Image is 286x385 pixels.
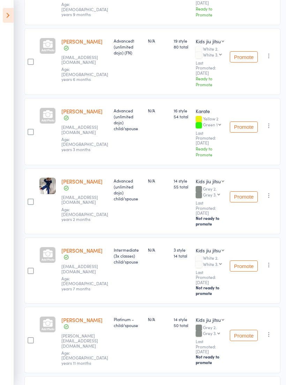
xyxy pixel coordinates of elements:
div: Green 1 [203,122,218,127]
div: Advanced (unlimited dojo) child/spouse [114,108,142,131]
span: Age: [DEMOGRAPHIC_DATA] years 6 months [61,66,108,82]
div: Not ready to promote [196,285,224,296]
div: Grey 3. [203,192,217,197]
small: Last Promoted: [DATE] [196,131,224,146]
div: Not ready to promote [196,354,224,365]
div: Not ready to promote [196,215,224,227]
div: Kids jiu jitsu [196,316,221,323]
a: [PERSON_NAME] [61,178,103,185]
div: Advanced1 (unlimited dojo) (FN) [114,38,142,55]
span: Age: [DEMOGRAPHIC_DATA] years 9 months [61,1,108,17]
button: Promote [230,121,258,133]
div: Kids jiu jitsu [196,247,221,254]
span: 54 total [174,113,190,119]
span: 16 style [174,108,190,113]
small: rowie.j.90@hotmail.com [61,195,107,205]
div: Platinum - child/spouse [114,316,142,328]
a: [PERSON_NAME] [61,316,103,324]
span: 14 style [174,178,190,184]
a: [PERSON_NAME] [61,108,103,115]
small: Last Promoted: [DATE] [196,270,224,285]
div: N/A [148,178,168,184]
button: Promote [230,330,258,341]
span: 3 style [174,247,190,253]
button: Promote [230,191,258,202]
small: Last Promoted: [DATE] [196,200,224,215]
small: Jonomurdoch@hotmale.com [61,333,107,348]
div: Grey 2. [196,186,224,198]
div: Advanced (unlimited dojo) child/spouse [114,178,142,201]
div: Intermediate (3x classes) child/spouse [114,247,142,265]
div: N/A [148,247,168,253]
span: Age: [DEMOGRAPHIC_DATA] years 11 months [61,350,108,366]
div: N/A [148,108,168,113]
small: Last Promoted: [DATE] [196,60,224,75]
div: N/A [148,316,168,322]
span: 19 style [174,38,190,44]
small: Last Promoted: [DATE] [196,339,224,354]
div: White 2. [196,256,224,267]
button: Promote [230,260,258,272]
span: 14 style [174,316,190,322]
small: Eksmith00@gmail.com [61,125,107,135]
div: Grey 3. [203,331,217,335]
span: 50 total [174,322,190,328]
div: Ready to Promote [196,146,224,157]
div: Grey 2. [196,325,224,337]
div: Ready to Promote [196,75,224,87]
a: [PERSON_NAME] [61,38,103,45]
span: Age: [DEMOGRAPHIC_DATA] years 2 months [61,206,108,222]
small: rmtomlinson_@hotmail.com [61,264,107,274]
span: Age: [DEMOGRAPHIC_DATA] years 3 months [61,136,108,152]
div: White 2. [196,46,224,58]
span: 80 total [174,44,190,50]
div: Karate [196,108,224,114]
div: N/A [148,38,168,44]
small: Eksmith00@gmail.com [61,55,107,65]
div: Ready to Promote [196,6,224,17]
div: Kids jiu jitsu [196,38,221,45]
div: Kids jiu jitsu [196,178,221,185]
div: Yellow 2 [196,116,224,128]
div: White 3. [203,262,218,266]
span: 14 total [174,253,190,259]
div: White 3. [203,52,218,57]
a: [PERSON_NAME] [61,247,103,254]
span: 55 total [174,184,190,190]
button: Promote [230,51,258,62]
img: image1709864255.png [39,178,56,194]
span: Age: [DEMOGRAPHIC_DATA] years 7 months [61,275,108,291]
